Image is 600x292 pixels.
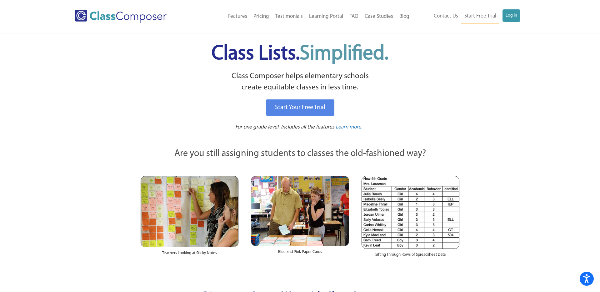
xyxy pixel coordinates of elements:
span: For one grade level. Includes all the features. [235,124,336,130]
a: Learning Portal [306,10,346,23]
a: Log In [502,9,520,22]
a: Contact Us [431,9,461,23]
span: Class Lists. [212,44,388,64]
img: Blue and Pink Paper Cards [251,176,349,246]
a: Pricing [250,10,272,23]
a: Blog [396,10,412,23]
div: Teachers Looking at Sticky Notes [141,247,238,262]
span: Start Your Free Trial [275,104,325,111]
span: Simplified. [300,44,388,64]
img: Class Composer [75,10,167,23]
span: Learn more. [336,124,362,130]
a: Start Your Free Trial [266,99,334,116]
p: Class Composer helps elementary schools create equitable classes in less time. [140,71,460,93]
nav: Header Menu [412,9,520,23]
div: Blue and Pink Paper Cards [251,246,349,261]
a: Learn more. [336,123,362,131]
div: Sifting Through Rows of Spreadsheet Data [362,249,459,264]
a: Start Free Trial [461,9,499,23]
a: Testimonials [272,10,306,23]
img: Spreadsheets [362,176,459,249]
a: Features [225,10,250,23]
a: FAQ [346,10,362,23]
img: Teachers Looking at Sticky Notes [141,176,238,247]
a: Case Studies [362,10,396,23]
p: Are you still assigning students to classes the old-fashioned way? [141,147,459,161]
nav: Header Menu [192,10,412,23]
